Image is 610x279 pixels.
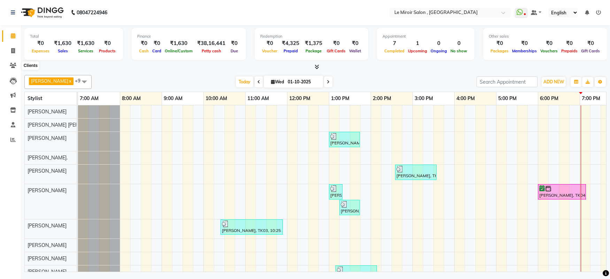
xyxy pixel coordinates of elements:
[340,201,359,214] div: [PERSON_NAME], TK05, 01:15 PM-01:45 PM, WAXING Full Arms
[279,39,302,47] div: ₹4,325
[559,48,579,53] span: Prepaids
[455,93,477,104] a: 4:00 PM
[579,48,602,53] span: Gift Cards
[538,93,560,104] a: 6:00 PM
[302,39,325,47] div: ₹1,375
[396,166,436,179] div: [PERSON_NAME], TK07, 02:35 PM-03:35 PM, Swedish Massage with Wintergreen, Bayleaf and Clove (Pett...
[510,39,539,47] div: ₹0
[28,168,67,174] span: [PERSON_NAME]
[330,133,359,146] div: [PERSON_NAME]., TK01, 01:00 PM-01:45 PM, [PERSON_NAME] Trim,Hair Wash
[229,48,240,53] span: Due
[236,76,253,87] span: Today
[162,93,184,104] a: 9:00 AM
[260,39,279,47] div: ₹0
[28,122,126,128] span: [PERSON_NAME] [PERSON_NAME] Therapy
[559,39,579,47] div: ₹0
[97,39,117,47] div: ₹0
[137,39,150,47] div: ₹0
[200,48,223,53] span: Petty cash
[150,48,163,53] span: Card
[580,93,602,104] a: 7:00 PM
[543,79,564,84] span: ADD NEW
[449,48,469,53] span: No show
[28,108,67,115] span: [PERSON_NAME]
[137,48,150,53] span: Cash
[539,39,559,47] div: ₹0
[18,3,65,22] img: logo
[287,93,312,104] a: 12:00 PM
[194,39,228,47] div: ₹38,16,441
[97,48,117,53] span: Products
[28,242,67,248] span: [PERSON_NAME]
[429,48,449,53] span: Ongoing
[51,39,74,47] div: ₹1,630
[22,62,39,70] div: Clients
[75,78,86,83] span: +9
[28,95,42,101] span: Stylist
[120,93,142,104] a: 8:00 AM
[163,48,194,53] span: Online/Custom
[383,48,406,53] span: Completed
[28,223,67,229] span: [PERSON_NAME]
[489,48,510,53] span: Packages
[325,39,347,47] div: ₹0
[330,185,342,198] div: [PERSON_NAME], TK05, 01:00 PM-01:20 PM, THREADING Eyebrow
[371,93,393,104] a: 2:00 PM
[30,33,117,39] div: Total
[28,269,67,275] span: [PERSON_NAME]
[286,77,321,87] input: 2025-10-01
[406,39,429,47] div: 1
[68,78,71,84] a: x
[383,39,406,47] div: 7
[137,33,240,39] div: Finance
[383,33,469,39] div: Appointment
[77,3,107,22] b: 08047224946
[76,48,95,53] span: Services
[269,79,286,84] span: Wed
[406,48,429,53] span: Upcoming
[579,39,602,47] div: ₹0
[304,48,323,53] span: Package
[325,48,347,53] span: Gift Cards
[329,93,351,104] a: 1:00 PM
[28,135,67,141] span: [PERSON_NAME]
[228,39,240,47] div: ₹0
[539,185,585,198] div: [PERSON_NAME], TK04, 06:00 PM-07:10 PM, Signature Pedicure
[28,187,67,194] span: [PERSON_NAME]
[28,154,68,161] span: [PERSON_NAME].
[78,93,100,104] a: 7:00 AM
[496,93,518,104] a: 5:00 PM
[347,39,363,47] div: ₹0
[31,78,68,84] span: [PERSON_NAME]
[429,39,449,47] div: 0
[56,48,70,53] span: Sales
[347,48,363,53] span: Wallet
[150,39,163,47] div: ₹0
[489,33,602,39] div: Other sales
[413,93,435,104] a: 3:00 PM
[449,39,469,47] div: 0
[221,220,282,234] div: [PERSON_NAME], TK03, 10:25 AM-11:55 AM, Swedish Massage 90 min
[163,39,194,47] div: ₹1,630
[204,93,229,104] a: 10:00 AM
[477,76,538,87] input: Search Appointment
[489,39,510,47] div: ₹0
[542,77,566,87] button: ADD NEW
[246,93,271,104] a: 11:00 AM
[539,48,559,53] span: Vouchers
[30,39,51,47] div: ₹0
[510,48,539,53] span: Memberships
[260,33,363,39] div: Redemption
[282,48,300,53] span: Prepaid
[30,48,51,53] span: Expenses
[260,48,279,53] span: Voucher
[28,255,67,262] span: [PERSON_NAME]
[74,39,97,47] div: ₹1,630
